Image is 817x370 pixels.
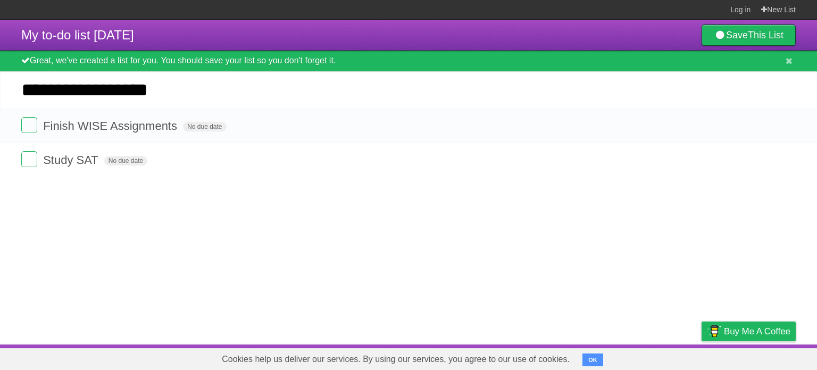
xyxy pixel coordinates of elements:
[43,153,101,167] span: Study SAT
[21,151,37,167] label: Done
[595,347,638,367] a: Developers
[748,30,783,40] b: This List
[688,347,715,367] a: Privacy
[724,322,790,341] span: Buy me a coffee
[702,322,796,341] a: Buy me a coffee
[211,349,580,370] span: Cookies help us deliver our services. By using our services, you agree to our use of cookies.
[104,156,147,166] span: No due date
[702,24,796,46] a: SaveThis List
[43,119,180,133] span: Finish WISE Assignments
[707,322,721,340] img: Buy me a coffee
[560,347,582,367] a: About
[21,117,37,133] label: Done
[582,353,603,366] button: OK
[21,28,134,42] span: My to-do list [DATE]
[652,347,675,367] a: Terms
[183,122,226,131] span: No due date
[729,347,796,367] a: Suggest a feature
